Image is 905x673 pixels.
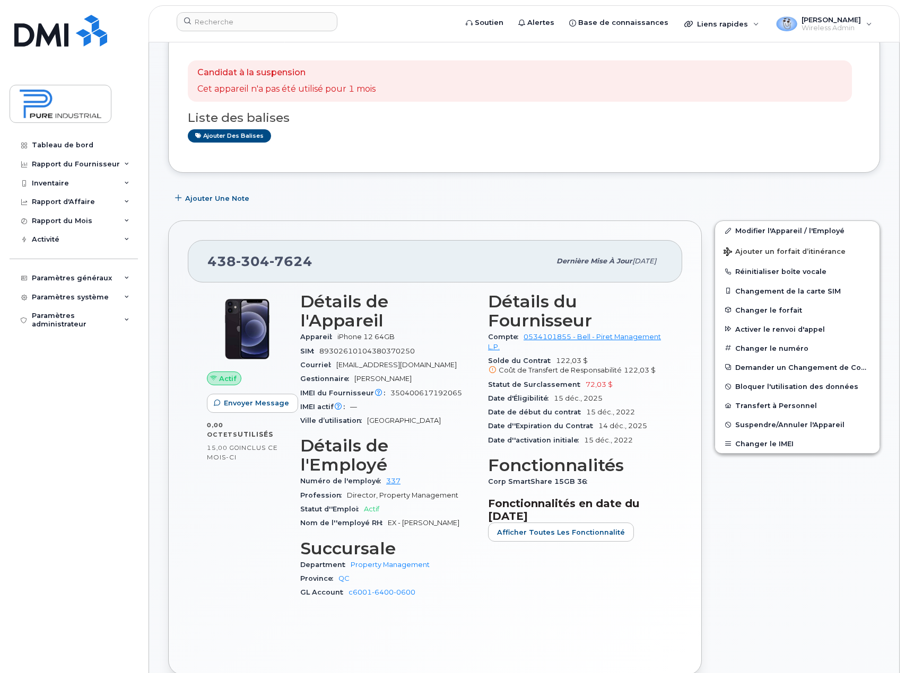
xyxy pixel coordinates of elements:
[458,12,511,33] a: Soutien
[488,333,524,341] span: Compte
[300,588,349,596] span: GL Account
[177,12,337,31] input: Recherche
[715,300,880,320] button: Changer le forfait
[300,347,319,355] span: SIM
[300,333,337,341] span: Appareil
[300,477,386,485] span: Numéro de l'employé
[735,325,825,333] span: Activer le renvoi d'appel
[724,247,846,258] span: Ajouter un forfait d’itinérance
[735,306,802,314] span: Changer le forfait
[715,396,880,415] button: Transfert à Personnel
[715,262,880,281] button: Réinitialiser boîte vocale
[238,430,273,438] span: utilisés
[188,111,860,125] h3: Liste des balises
[319,347,415,355] span: 89302610104380370250
[488,357,663,376] span: 122,03 $
[488,408,586,416] span: Date de début du contrat
[562,12,676,33] a: Base de connaissances
[219,374,237,384] span: Actif
[527,17,554,28] span: Alertes
[488,436,584,444] span: Date d''activation initiale
[386,477,401,485] a: 337
[488,523,634,542] button: Afficher Toutes les Fonctionnalité
[715,415,880,434] button: Suspendre/Annuler l'Appareil
[488,477,593,485] span: Corp SmartShare 15GB 36
[715,281,880,300] button: Changement de la carte SIM
[488,292,663,330] h3: Détails du Fournisseur
[578,17,668,28] span: Base de connaissances
[697,20,748,28] span: Liens rapides
[715,320,880,339] button: Activer le renvoi d'appel
[351,561,430,569] a: Property Management
[586,380,613,388] span: 72,03 $
[337,333,395,341] span: iPhone 12 64GB
[207,394,298,413] button: Envoyer Message
[715,221,880,240] a: Modifier l'Appareil / l'Employé
[632,257,656,265] span: [DATE]
[488,357,556,365] span: Solde du Contrat
[300,519,388,527] span: Nom de l''employé RH
[185,193,249,203] span: Ajouter une Note
[338,574,350,582] a: QC
[207,444,278,461] span: inclus ce mois-ci
[207,444,239,451] span: 15,00 Go
[488,456,663,475] h3: Fonctionnalités
[499,366,622,374] span: Coût de Transfert de Responsabilité
[488,497,663,523] h3: Fonctionnalités en date du [DATE]
[488,394,554,402] span: Date d'Éligibilité
[300,403,350,411] span: IMEI actif
[367,417,441,424] span: [GEOGRAPHIC_DATA]
[802,24,861,32] span: Wireless Admin
[488,422,598,430] span: Date d''Expiration du Contrat
[236,253,269,269] span: 304
[197,83,376,95] p: Cet appareil n'a pas été utilisé pour 1 mois
[300,436,475,474] h3: Détails de l'Employé
[497,527,625,537] span: Afficher Toutes les Fonctionnalité
[269,253,312,269] span: 7624
[488,380,586,388] span: Statut de Surclassement
[584,436,633,444] span: 15 déc., 2022
[224,398,289,408] span: Envoyer Message
[354,375,412,383] span: [PERSON_NAME]
[349,588,415,596] a: c6001-6400-0600
[715,434,880,453] button: Changer le IMEI
[715,240,880,262] button: Ajouter un forfait d’itinérance
[300,561,351,569] span: Department
[364,505,379,513] span: Actif
[300,417,367,424] span: Ville d’utilisation
[556,257,632,265] span: Dernière mise à jour
[300,292,475,330] h3: Détails de l'Appareil
[776,16,797,31] img: User avatar
[802,15,861,24] span: [PERSON_NAME]
[624,366,656,374] span: 122,03 $
[168,189,258,208] button: Ajouter une Note
[776,13,797,34] div: User avatar
[554,394,603,402] span: 15 déc., 2025
[586,408,635,416] span: 15 déc., 2022
[300,361,336,369] span: Courriel
[207,421,238,438] span: 0,00 Octets
[207,253,312,269] span: 438
[677,13,767,34] div: Liens rapides
[336,361,457,369] span: [EMAIL_ADDRESS][DOMAIN_NAME]
[300,539,475,558] h3: Succursale
[300,389,390,397] span: IMEI du Fournisseur
[769,13,880,34] div: Denis Hogan
[598,422,647,430] span: 14 déc., 2025
[388,519,459,527] span: EX - [PERSON_NAME]
[735,421,845,429] span: Suspendre/Annuler l'Appareil
[715,377,880,396] button: Bloquer l'utilisation des données
[511,12,562,33] a: Alertes
[300,491,347,499] span: Profession
[715,339,880,358] button: Changer le numéro
[347,491,458,499] span: Director, Property Management
[715,358,880,377] button: Demander un Changement de Compte
[188,129,271,143] a: Ajouter des balises
[197,67,376,79] p: Candidat à la suspension
[300,375,354,383] span: Gestionnaire
[488,333,661,350] a: 0534101855 - Bell - Piret Management L.P.
[215,297,279,361] img: iPhone_12.jpg
[350,403,357,411] span: —
[300,505,364,513] span: Statut d''Emploi
[300,574,338,582] span: Province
